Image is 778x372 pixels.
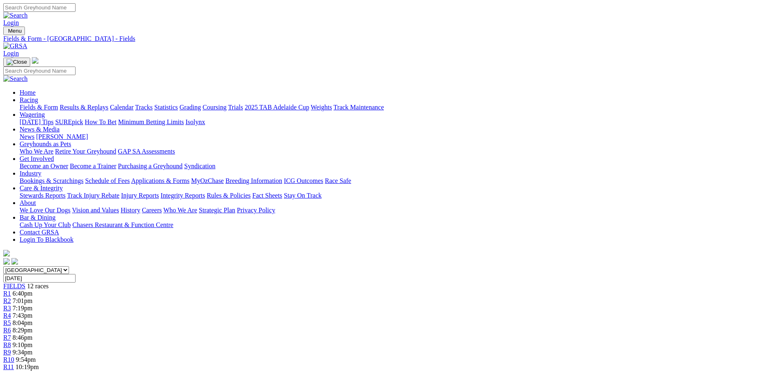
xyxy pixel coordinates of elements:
img: facebook.svg [3,258,10,265]
a: [DATE] Tips [20,118,54,125]
img: GRSA [3,42,27,50]
input: Select date [3,274,76,283]
a: Chasers Restaurant & Function Centre [72,221,173,228]
a: R8 [3,341,11,348]
a: Stewards Reports [20,192,65,199]
a: R11 [3,363,14,370]
a: Privacy Policy [237,207,275,214]
a: Careers [142,207,162,214]
a: Get Involved [20,155,54,162]
a: Applications & Forms [131,177,189,184]
img: Close [7,59,27,65]
a: Home [20,89,36,96]
a: Who We Are [163,207,197,214]
a: Greyhounds as Pets [20,140,71,147]
a: Results & Replays [60,104,108,111]
a: R10 [3,356,14,363]
button: Toggle navigation [3,27,25,35]
div: Racing [20,104,775,111]
div: Wagering [20,118,775,126]
img: Search [3,75,28,82]
a: [PERSON_NAME] [36,133,88,140]
a: R3 [3,305,11,312]
a: Login [3,19,19,26]
span: 9:10pm [13,341,33,348]
img: Search [3,12,28,19]
span: 7:01pm [13,297,33,304]
button: Toggle navigation [3,58,30,67]
a: MyOzChase [191,177,224,184]
a: We Love Our Dogs [20,207,70,214]
img: twitter.svg [11,258,18,265]
span: 9:54pm [16,356,36,363]
a: R4 [3,312,11,319]
a: Weights [311,104,332,111]
a: FIELDS [3,283,25,290]
div: Industry [20,177,775,185]
a: History [120,207,140,214]
a: Contact GRSA [20,229,59,236]
a: Schedule of Fees [85,177,129,184]
a: Minimum Betting Limits [118,118,184,125]
a: Become an Owner [20,163,68,169]
a: Fact Sheets [252,192,282,199]
span: 8:46pm [13,334,33,341]
a: R2 [3,297,11,304]
a: R1 [3,290,11,297]
a: How To Bet [85,118,117,125]
a: SUREpick [55,118,83,125]
a: Vision and Values [72,207,119,214]
img: logo-grsa-white.png [32,57,38,64]
a: Purchasing a Greyhound [118,163,183,169]
div: Get Involved [20,163,775,170]
a: GAP SA Assessments [118,148,175,155]
a: About [20,199,36,206]
span: 9:34pm [13,349,33,356]
div: About [20,207,775,214]
a: 2025 TAB Adelaide Cup [245,104,309,111]
span: R5 [3,319,11,326]
a: Fields & Form [20,104,58,111]
a: Care & Integrity [20,185,63,192]
img: logo-grsa-white.png [3,250,10,256]
a: Syndication [184,163,215,169]
a: R6 [3,327,11,334]
span: Menu [8,28,22,34]
span: 6:40pm [13,290,33,297]
span: R7 [3,334,11,341]
span: 7:19pm [13,305,33,312]
a: Isolynx [185,118,205,125]
a: Calendar [110,104,134,111]
a: Wagering [20,111,45,118]
input: Search [3,3,76,12]
span: 8:29pm [13,327,33,334]
a: Grading [180,104,201,111]
a: News & Media [20,126,60,133]
a: Become a Trainer [70,163,116,169]
a: Who We Are [20,148,54,155]
a: Breeding Information [225,177,282,184]
a: News [20,133,34,140]
a: Racing [20,96,38,103]
div: Bar & Dining [20,221,775,229]
a: Trials [228,104,243,111]
a: Integrity Reports [161,192,205,199]
span: 12 races [27,283,49,290]
span: 7:43pm [13,312,33,319]
a: Rules & Policies [207,192,251,199]
a: Statistics [154,104,178,111]
input: Search [3,67,76,75]
a: Fields & Form - [GEOGRAPHIC_DATA] - Fields [3,35,775,42]
a: Retire Your Greyhound [55,148,116,155]
a: R9 [3,349,11,356]
a: Tracks [135,104,153,111]
a: Stay On Track [284,192,321,199]
a: Login [3,50,19,57]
